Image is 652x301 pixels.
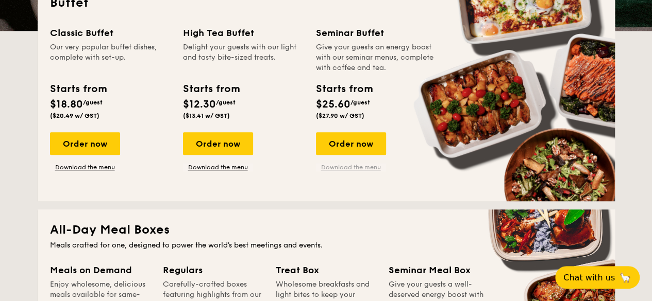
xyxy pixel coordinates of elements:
[50,240,603,251] div: Meals crafted for one, designed to power the world's best meetings and events.
[183,98,216,111] span: $12.30
[50,222,603,238] h2: All-Day Meal Boxes
[50,42,171,73] div: Our very popular buffet dishes, complete with set-up.
[50,163,120,171] a: Download the menu
[555,266,640,289] button: Chat with us🦙
[316,26,437,40] div: Seminar Buffet
[350,99,370,106] span: /guest
[316,81,372,97] div: Starts from
[619,272,631,284] span: 🦙
[183,26,304,40] div: High Tea Buffet
[50,132,120,155] div: Order now
[316,163,386,171] a: Download the menu
[183,112,230,119] span: ($13.41 w/ GST)
[50,81,106,97] div: Starts from
[183,163,253,171] a: Download the menu
[83,99,103,106] span: /guest
[316,98,350,111] span: $25.60
[183,132,253,155] div: Order now
[50,98,83,111] span: $18.80
[563,273,615,282] span: Chat with us
[50,26,171,40] div: Classic Buffet
[163,263,263,277] div: Regulars
[183,42,304,73] div: Delight your guests with our light and tasty bite-sized treats.
[183,81,239,97] div: Starts from
[316,132,386,155] div: Order now
[216,99,236,106] span: /guest
[389,263,489,277] div: Seminar Meal Box
[50,263,151,277] div: Meals on Demand
[316,42,437,73] div: Give your guests an energy boost with our seminar menus, complete with coffee and tea.
[50,112,99,119] span: ($20.49 w/ GST)
[276,263,376,277] div: Treat Box
[316,112,364,119] span: ($27.90 w/ GST)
